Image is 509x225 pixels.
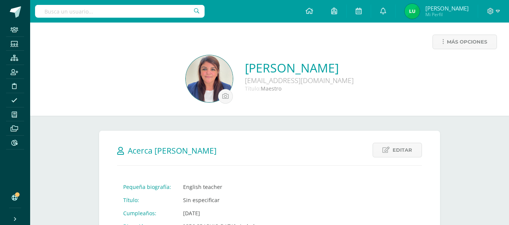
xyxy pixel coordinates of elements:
[393,143,412,157] span: Editar
[425,5,469,12] span: [PERSON_NAME]
[186,55,233,102] img: 2d1a182466a56db3b2cc0ea22ed3a52a.png
[245,60,354,76] a: [PERSON_NAME]
[405,4,420,19] img: 54682bb00531784ef96ee9fbfedce966.png
[128,145,217,156] span: Acerca [PERSON_NAME]
[177,180,277,193] td: English teacher
[261,85,281,92] span: Maestro
[425,11,469,18] span: Mi Perfil
[117,207,177,220] td: Cumpleaños:
[245,76,354,85] div: [EMAIL_ADDRESS][DOMAIN_NAME]
[447,35,487,49] span: Más opciones
[177,193,277,207] td: Sin especificar
[117,180,177,193] td: Pequeña biografía:
[373,143,422,157] a: Editar
[245,85,261,92] span: Título:
[433,35,497,49] a: Más opciones
[35,5,205,18] input: Busca un usuario...
[177,207,277,220] td: [DATE]
[117,193,177,207] td: Título:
